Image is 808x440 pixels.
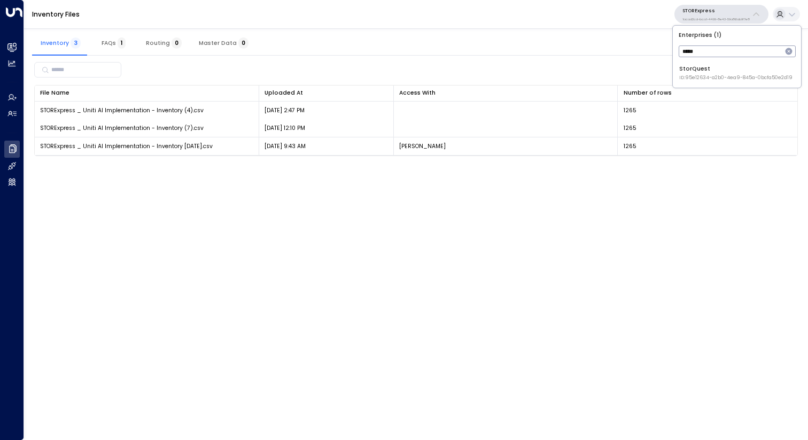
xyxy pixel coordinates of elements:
[679,65,793,81] div: StorQuest
[40,88,69,98] div: File Name
[265,142,306,150] p: [DATE] 9:43 AM
[172,37,182,49] span: 0
[399,88,612,98] div: Access With
[679,74,793,82] span: ID: 95e12634-a2b0-4ea9-845a-0bcfa50e2d19
[118,37,126,49] span: 1
[624,124,636,132] span: 1265
[41,40,81,47] span: Inventory
[624,106,636,114] span: 1265
[71,37,81,49] span: 3
[146,40,182,47] span: Routing
[40,106,204,114] span: STORExpress _ Uniti AI Implementation - Inventory (4).csv
[265,106,305,114] p: [DATE] 2:47 PM
[32,10,80,19] a: Inventory Files
[265,88,303,98] div: Uploaded At
[40,142,213,150] span: STORExpress _ Uniti AI Implementation - Inventory [DATE].csv
[40,88,253,98] div: File Name
[40,124,204,132] span: STORExpress _ Uniti AI Implementation - Inventory (7).csv
[624,88,792,98] div: Number of rows
[238,37,248,49] span: 0
[624,88,672,98] div: Number of rows
[624,142,636,150] span: 1265
[682,7,750,14] p: STORExpress
[265,88,387,98] div: Uploaded At
[102,40,126,47] span: FAQs
[674,5,768,24] button: STORExpress1acad2cd-bca1-4499-8e43-59a86ab9f7e8
[265,124,305,132] p: [DATE] 12:10 PM
[399,142,446,150] p: [PERSON_NAME]
[676,29,798,41] p: Enterprises ( 1 )
[682,17,750,21] p: 1acad2cd-bca1-4499-8e43-59a86ab9f7e8
[199,40,248,47] span: Master Data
